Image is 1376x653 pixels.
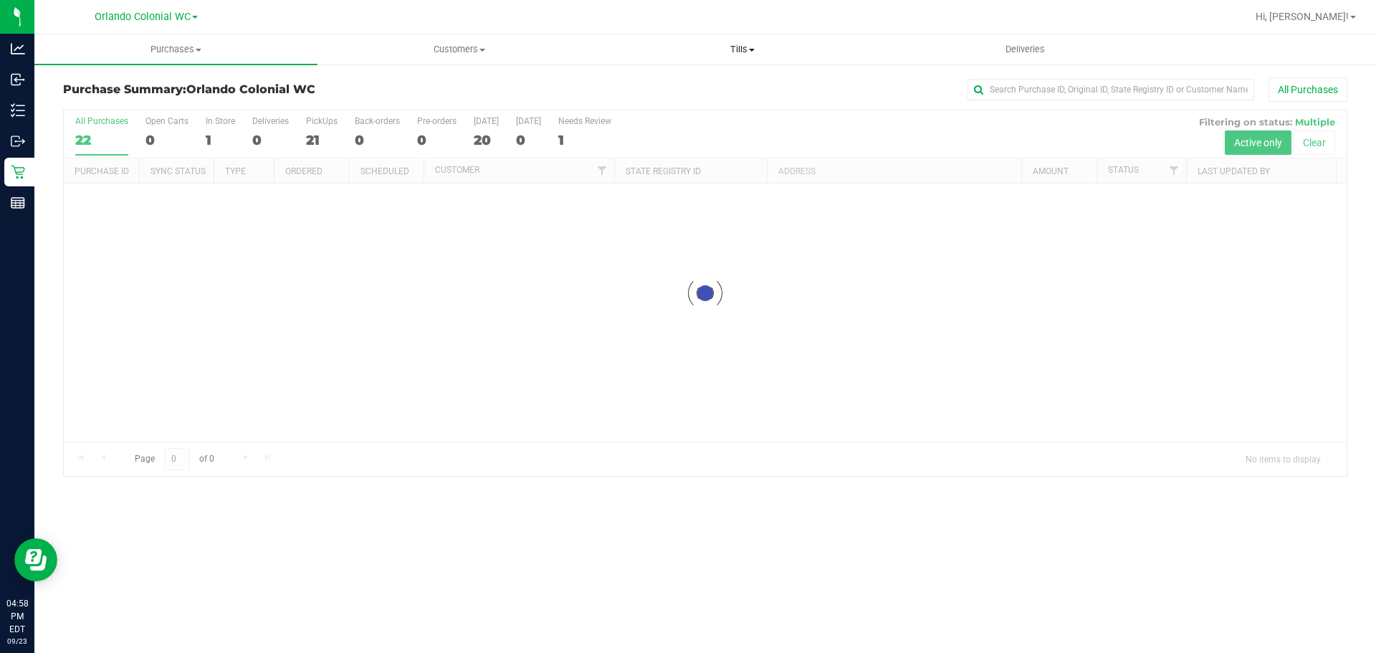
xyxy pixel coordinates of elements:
inline-svg: Outbound [11,134,25,148]
span: Deliveries [986,43,1064,56]
span: Orlando Colonial WC [186,82,315,96]
span: Purchases [34,43,317,56]
input: Search Purchase ID, Original ID, State Registry ID or Customer Name... [967,79,1254,100]
a: Deliveries [884,34,1167,65]
span: Orlando Colonial WC [95,11,191,23]
a: Tills [601,34,884,65]
span: Hi, [PERSON_NAME]! [1256,11,1349,22]
span: Tills [601,43,883,56]
iframe: Resource center [14,538,57,581]
inline-svg: Analytics [11,42,25,56]
inline-svg: Reports [11,196,25,210]
h3: Purchase Summary: [63,83,491,96]
inline-svg: Retail [11,165,25,179]
inline-svg: Inbound [11,72,25,87]
a: Purchases [34,34,317,65]
p: 09/23 [6,636,28,647]
inline-svg: Inventory [11,103,25,118]
span: Customers [318,43,600,56]
button: All Purchases [1268,77,1347,102]
p: 04:58 PM EDT [6,597,28,636]
a: Customers [317,34,601,65]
